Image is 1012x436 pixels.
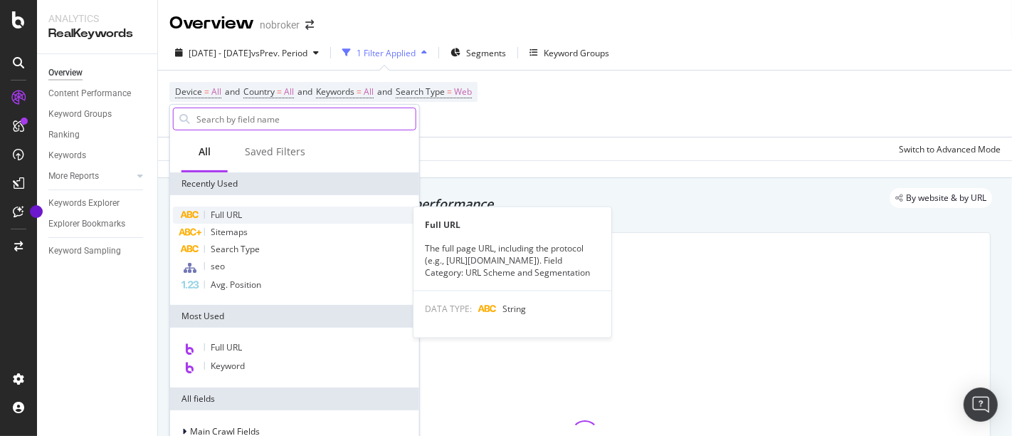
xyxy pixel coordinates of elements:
span: By website & by URL [906,194,986,202]
span: and [225,85,240,98]
span: Segments [466,47,506,59]
div: Keyword Groups [544,47,609,59]
button: 1 Filter Applied [337,41,433,64]
span: Sitemaps [211,226,248,238]
button: Segments [445,41,512,64]
div: Overview [48,66,83,81]
span: Full URL [211,341,242,353]
a: More Reports [48,169,133,184]
a: Keyword Sampling [48,244,147,259]
div: More Reports [48,169,99,184]
div: All fields [170,388,419,410]
div: Full URL [413,219,611,231]
span: and [297,85,312,98]
a: Keywords [48,148,147,163]
span: Web [454,82,472,102]
div: Analytics [48,11,146,26]
input: Search by field name [195,108,416,130]
div: Recently Used [170,172,419,195]
a: Overview [48,66,147,81]
span: Avg. Position [211,279,261,291]
div: All [199,145,211,159]
a: Explorer Bookmarks [48,217,147,232]
span: Country [243,85,275,98]
button: Switch to Advanced Mode [893,137,1001,160]
span: seo [211,260,225,272]
div: Overview [169,11,254,36]
div: Explorer Bookmarks [48,217,125,232]
div: Keywords [48,148,86,163]
div: Saved Filters [245,145,305,159]
span: Device [175,85,202,98]
div: Most Used [170,305,419,328]
a: Keywords Explorer [48,196,147,211]
div: The full page URL, including the protocol (e.g., [URL][DOMAIN_NAME]). Field Category: URL Scheme ... [413,242,611,279]
div: 1 Filter Applied [357,47,416,59]
div: Keyword Sampling [48,244,121,259]
span: Keyword [211,360,245,372]
span: vs Prev. Period [251,47,307,59]
a: Ranking [48,128,147,142]
span: = [204,85,209,98]
div: RealKeywords [48,26,146,42]
a: Keyword Groups [48,107,147,122]
span: All [284,82,294,102]
div: Open Intercom Messenger [964,388,998,422]
span: String [502,302,526,314]
button: [DATE] - [DATE]vsPrev. Period [169,41,325,64]
div: Content Performance [48,86,131,101]
button: Keyword Groups [524,41,615,64]
span: All [211,82,221,102]
a: Content Performance [48,86,147,101]
div: Tooltip anchor [30,205,43,218]
span: Full URL [211,209,242,221]
span: DATA TYPE: [425,302,472,314]
span: Search Type [211,243,260,255]
div: legacy label [890,188,992,208]
div: nobroker [260,18,300,32]
div: Keywords Explorer [48,196,120,211]
span: All [364,82,374,102]
div: Keyword Groups [48,107,112,122]
span: [DATE] - [DATE] [189,47,251,59]
span: Search Type [396,85,445,98]
span: = [277,85,282,98]
span: and [377,85,392,98]
span: Keywords [316,85,354,98]
div: Switch to Advanced Mode [899,143,1001,155]
div: Ranking [48,128,80,142]
span: = [357,85,362,98]
div: arrow-right-arrow-left [305,20,314,30]
span: = [447,85,452,98]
